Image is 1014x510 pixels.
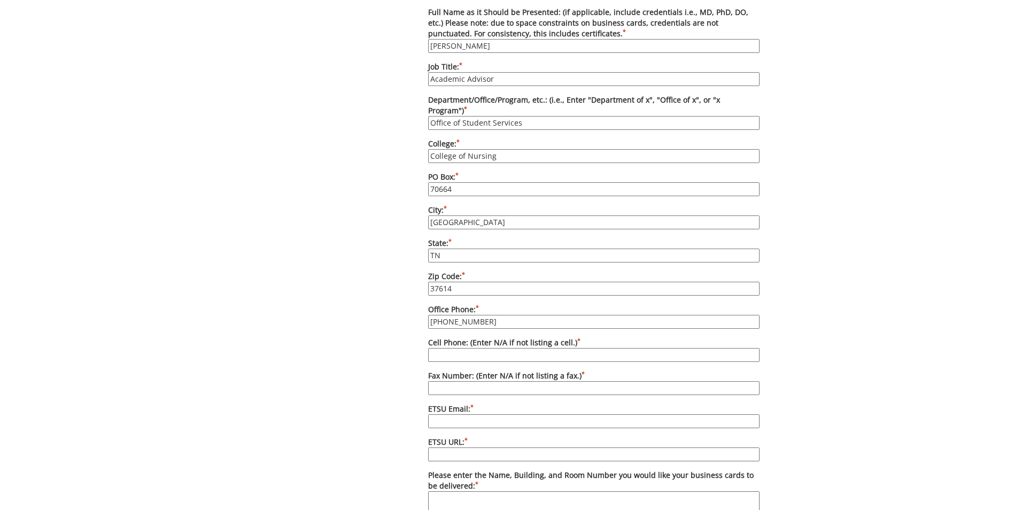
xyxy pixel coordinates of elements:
input: College:* [428,149,760,163]
input: Full Name as it Should be Presented: (if applicable, include credentials i.e., MD, PhD, DO, etc.)... [428,39,760,53]
input: Fax Number: (Enter N/A if not listing a fax.)* [428,381,760,395]
input: City:* [428,215,760,229]
label: Cell Phone: (Enter N/A if not listing a cell.) [428,337,760,362]
label: State: [428,238,760,262]
input: PO Box:* [428,182,760,196]
label: City: [428,205,760,229]
input: Zip Code:* [428,282,760,296]
input: Office Phone:* [428,315,760,329]
label: Department/Office/Program, etc.: (i.e., Enter "Department of x", "Office of x", or "x Program") [428,95,760,130]
label: Full Name as it Should be Presented: (if applicable, include credentials i.e., MD, PhD, DO, etc.)... [428,7,760,53]
label: ETSU Email: [428,404,760,428]
input: State:* [428,249,760,262]
input: Cell Phone: (Enter N/A if not listing a cell.)* [428,348,760,362]
input: Department/Office/Program, etc.: (i.e., Enter "Department of x", "Office of x", or "x Program")* [428,116,760,130]
label: PO Box: [428,172,760,196]
label: Office Phone: [428,304,760,329]
label: Fax Number: (Enter N/A if not listing a fax.) [428,370,760,395]
label: Zip Code: [428,271,760,296]
label: ETSU URL: [428,437,760,461]
label: College: [428,138,760,163]
input: ETSU URL:* [428,447,760,461]
input: Job Title:* [428,72,760,86]
input: ETSU Email:* [428,414,760,428]
label: Job Title: [428,61,760,86]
